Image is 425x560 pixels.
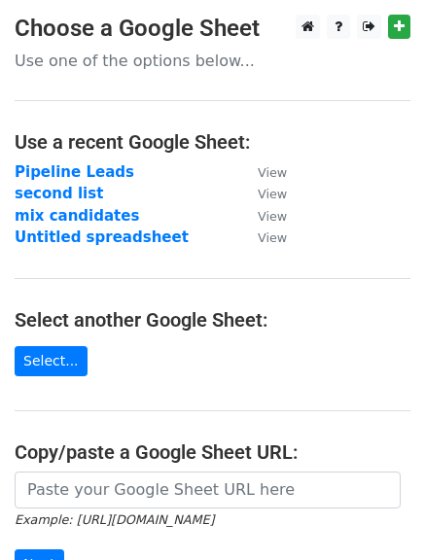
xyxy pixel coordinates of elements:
small: View [258,165,287,180]
a: Untitled spreadsheet [15,228,189,246]
small: Example: [URL][DOMAIN_NAME] [15,512,214,527]
a: View [238,163,287,181]
h3: Choose a Google Sheet [15,15,410,43]
a: Select... [15,346,88,376]
h4: Use a recent Google Sheet: [15,130,410,154]
p: Use one of the options below... [15,51,410,71]
input: Paste your Google Sheet URL here [15,472,401,508]
a: View [238,207,287,225]
h4: Select another Google Sheet: [15,308,410,332]
a: mix candidates [15,207,139,225]
small: View [258,209,287,224]
h4: Copy/paste a Google Sheet URL: [15,440,410,464]
a: View [238,228,287,246]
small: View [258,187,287,201]
a: View [238,185,287,202]
a: Pipeline Leads [15,163,134,181]
a: second list [15,185,103,202]
small: View [258,230,287,245]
